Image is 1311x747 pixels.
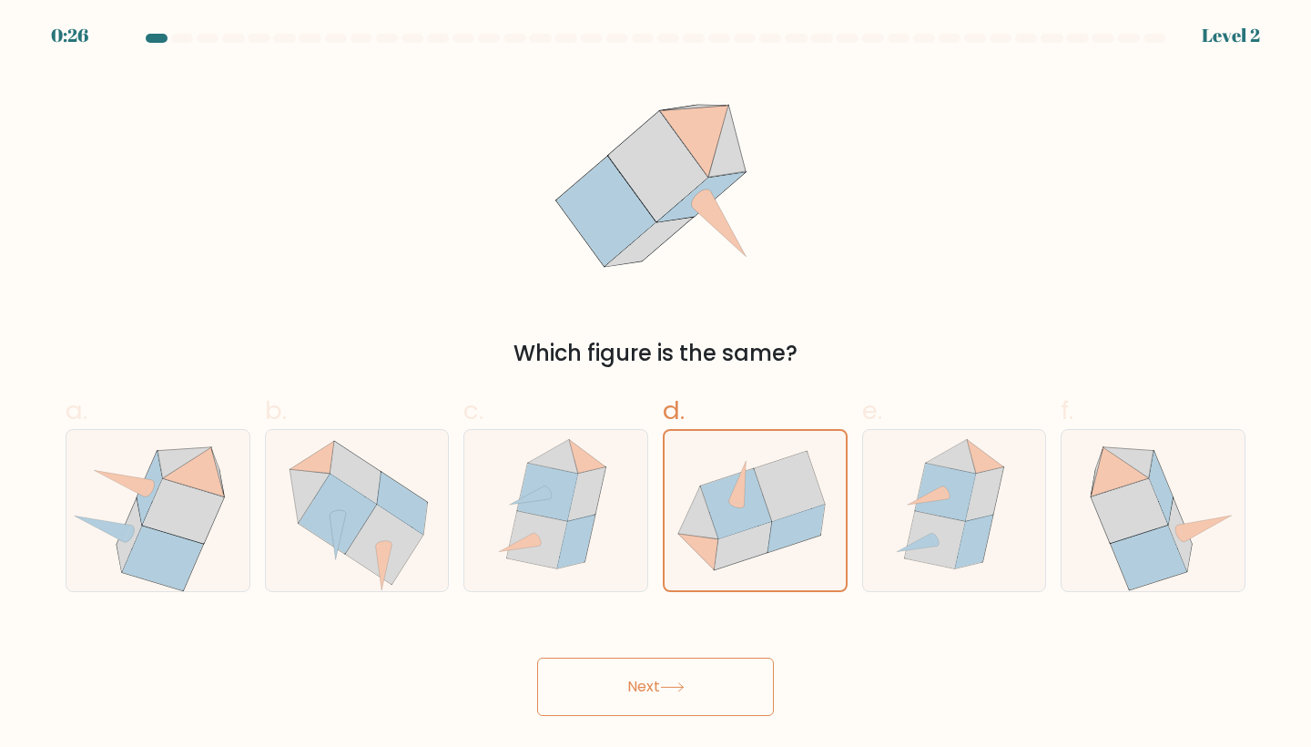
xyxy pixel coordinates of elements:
span: e. [862,393,882,428]
div: Which figure is the same? [76,337,1235,370]
span: c. [463,393,483,428]
button: Next [537,658,774,716]
span: f. [1061,393,1073,428]
span: b. [265,393,287,428]
span: a. [66,393,87,428]
div: 0:26 [51,22,88,49]
span: d. [663,393,685,428]
div: Level 2 [1202,22,1260,49]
